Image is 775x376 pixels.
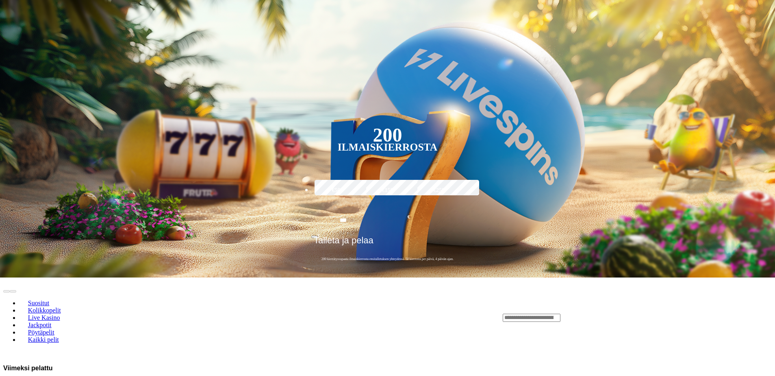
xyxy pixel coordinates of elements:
a: Suositut [20,297,58,309]
a: Jackpotit [20,319,60,331]
span: Talleta ja pelaa [314,235,373,251]
span: Kaikki pelit [25,336,62,343]
span: Live Kasino [25,314,63,321]
label: €250 [415,179,462,202]
span: € [318,233,320,238]
a: Kolikkopelit [20,304,69,316]
header: Lobby [3,278,772,357]
button: next slide [10,290,16,293]
a: Kaikki pelit [20,333,67,345]
nav: Lobby [3,286,486,350]
h3: Viimeksi pelattu [3,364,53,372]
span: Jackpotit [25,321,55,328]
span: Suositut [25,299,52,306]
label: €150 [364,179,411,202]
label: €50 [313,179,360,202]
div: Ilmaiskierrosta [338,142,438,152]
button: prev slide [3,290,10,293]
span: € [408,213,410,221]
div: 200 [373,130,402,140]
span: Pöytäpelit [25,329,58,336]
button: Talleta ja pelaa [311,235,464,252]
span: Kolikkopelit [25,307,64,314]
a: Live Kasino [20,311,68,324]
input: Search [503,314,560,322]
span: 200 kierrätysvapaata ilmaiskierrosta ensitalletuksen yhteydessä. 50 kierrosta per päivä, 4 päivän... [311,257,464,261]
a: Pöytäpelit [20,326,63,338]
